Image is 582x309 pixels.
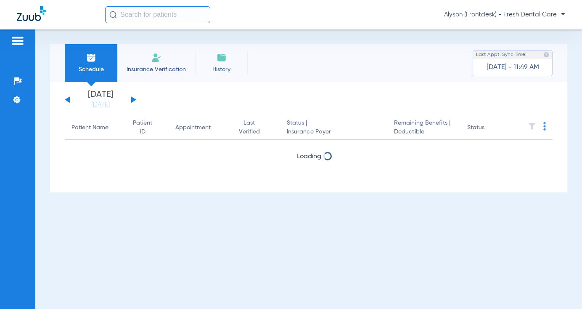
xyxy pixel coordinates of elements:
span: [DATE] - 11:49 AM [487,63,539,72]
div: Last Verified [233,119,273,136]
span: Insurance Verification [124,65,189,74]
div: Appointment [175,123,220,132]
img: filter.svg [528,122,536,131]
img: Search Icon [109,11,117,19]
div: Patient Name [71,123,108,132]
a: [DATE] [75,101,126,109]
img: Zuub Logo [17,6,46,21]
img: group-dot-blue.svg [543,122,546,131]
th: Status [460,116,517,140]
th: Status | [280,116,387,140]
img: Schedule [86,53,96,63]
th: Remaining Benefits | [387,116,460,140]
input: Search for patients [105,6,210,23]
span: Deductible [394,128,454,136]
div: Patient Name [71,123,117,132]
span: Alyson (Frontdesk) - Fresh Dental Care [444,11,565,19]
span: Loading [296,153,321,160]
div: Appointment [175,123,211,132]
img: last sync help info [543,52,549,58]
span: Schedule [71,65,111,74]
span: Last Appt. Sync Time: [476,51,526,59]
li: [DATE] [75,91,126,109]
img: Manual Insurance Verification [151,53,161,63]
img: History [217,53,227,63]
div: Last Verified [233,119,266,136]
span: Insurance Payer [287,128,381,136]
img: hamburger-icon [11,36,24,46]
span: History [201,65,241,74]
div: Patient ID [131,119,154,136]
div: Patient ID [131,119,162,136]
